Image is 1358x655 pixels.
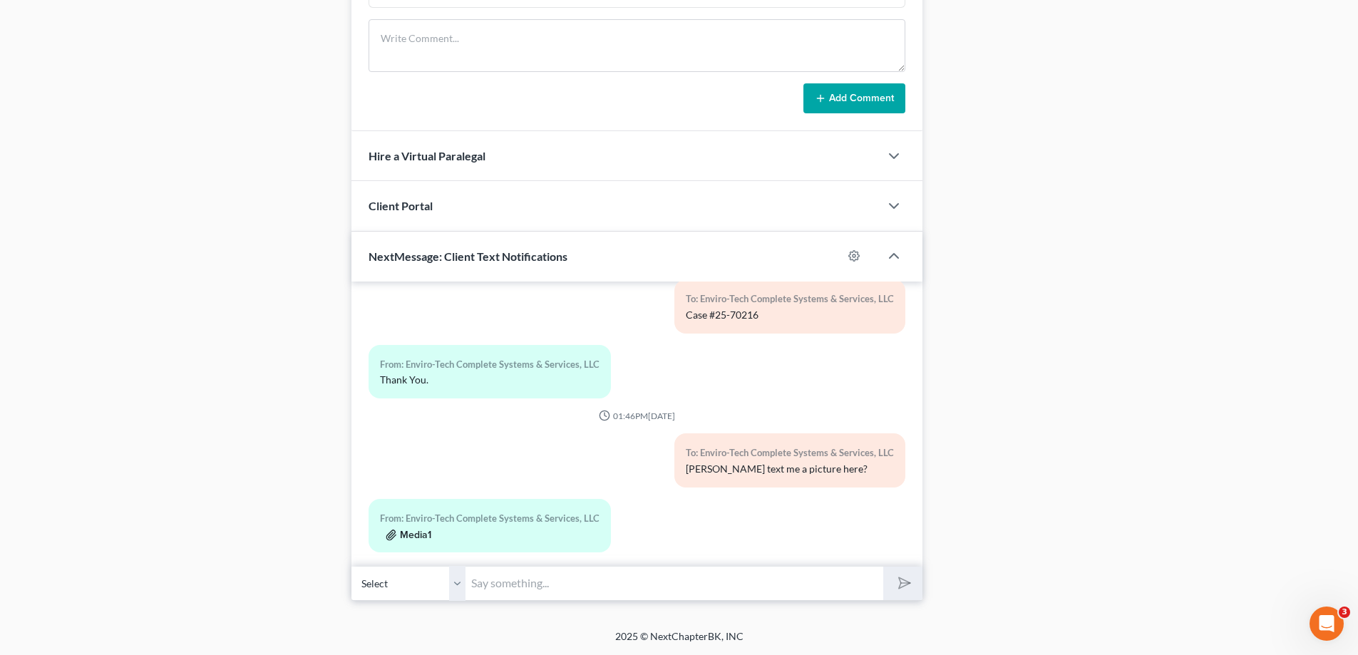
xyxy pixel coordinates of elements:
div: To: Enviro-Tech Complete Systems & Services, LLC [686,445,894,461]
button: Add Comment [803,83,905,113]
div: Thank You. [380,373,600,387]
div: From: Enviro-Tech Complete Systems & Services, LLC [380,356,600,373]
span: Client Portal [369,199,433,212]
span: 3 [1339,607,1350,618]
input: Say something... [465,566,883,601]
div: 01:46PM[DATE] [369,410,905,422]
span: NextMessage: Client Text Notifications [369,249,567,263]
div: [PERSON_NAME] text me a picture here? [686,462,894,476]
button: Media1 [386,530,431,541]
iframe: Intercom live chat [1310,607,1344,641]
div: To: Enviro-Tech Complete Systems & Services, LLC [686,291,894,307]
span: Hire a Virtual Paralegal [369,149,485,163]
div: Case #25-70216 [686,308,894,322]
div: From: Enviro-Tech Complete Systems & Services, LLC [380,510,600,527]
div: 2025 © NextChapterBK, INC [273,629,1086,655]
